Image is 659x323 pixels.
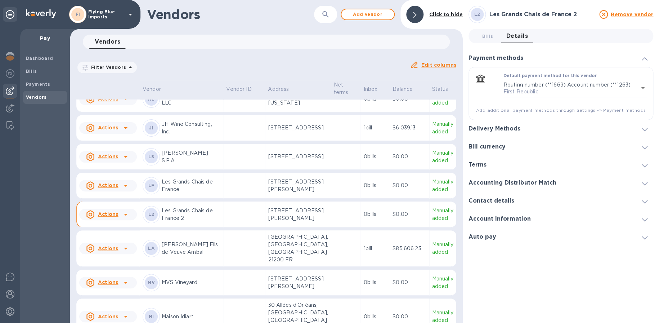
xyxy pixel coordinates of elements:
span: Vendors [95,37,120,47]
div: Unpin categories [3,7,17,22]
span: Add vendor [347,10,388,19]
h3: Contact details [469,198,514,204]
h3: Accounting Distributor Match [469,180,556,186]
span: Net terms [334,81,358,96]
p: 1 bill [363,245,387,252]
p: Manually added [432,149,453,164]
p: $0.00 [393,313,426,320]
p: [GEOGRAPHIC_DATA], [GEOGRAPHIC_DATA], [GEOGRAPHIC_DATA] 21200 FR [268,233,328,264]
b: JI [149,125,153,130]
h1: Vendors [147,7,314,22]
p: $0.00 [393,182,426,189]
div: Default payment method for this vendorRouting number (**1669) Account number (**1263)First Republ... [475,73,647,114]
p: Manually added [432,120,453,136]
h3: Bill currency [469,143,506,150]
p: Manually added [432,275,453,290]
b: Click to hide [429,12,463,17]
h3: Payment methods [469,55,523,62]
p: $85,606.23 [393,245,426,252]
b: LF [148,183,154,188]
div: Routing number (**1669) Account number (**1263)First Republic [503,79,647,97]
label: Default payment method for this vendor [503,74,597,78]
u: Edit columns [421,62,456,68]
u: Actions [98,314,118,319]
u: Actions [98,125,118,130]
b: Bills [26,68,37,74]
span: Address [268,85,298,93]
u: Actions [98,211,118,217]
p: 0 bills [363,313,387,320]
span: Vendor [143,85,170,93]
u: Actions [98,245,118,251]
span: First Republic [503,89,538,94]
p: Les Grands Chais de France [162,178,220,193]
b: LA [148,245,154,251]
h3: Les Grands Chais de France 2 [489,11,595,18]
u: Remove vendor [611,12,653,17]
b: FI [76,12,80,17]
p: Manually added [432,178,453,193]
span: Vendor ID [226,85,261,93]
p: 0 bills [363,153,387,160]
p: $6,039.13 [393,124,426,132]
p: [PERSON_NAME] S.P.A. [162,149,220,164]
h3: Account Information [469,216,531,222]
p: 0 bills [363,182,387,189]
span: Balance [393,85,422,93]
p: Les Grands Chais de France 2 [162,207,220,222]
p: Vendor [143,85,161,93]
p: 0 bills [363,211,387,218]
p: Manually added [432,207,453,222]
p: [STREET_ADDRESS][PERSON_NAME] [268,275,328,290]
u: Actions [98,182,118,188]
span: Bills [482,32,493,40]
span: Details [506,31,528,41]
p: $0.00 [393,279,426,286]
h3: Auto pay [469,234,496,240]
h3: Delivery Methods [469,125,520,132]
p: Pay [26,35,64,42]
p: Flying Blue Imports [88,9,124,19]
b: Dashboard [26,56,53,61]
p: Vendor ID [226,85,251,93]
span: Inbox [363,85,387,93]
p: [STREET_ADDRESS][PERSON_NAME] [268,178,328,193]
p: [STREET_ADDRESS][PERSON_NAME] [268,207,328,222]
b: L2 [148,212,154,217]
p: Net terms [334,81,349,96]
h3: Terms [469,161,487,168]
p: $0.00 [393,211,426,218]
b: HL [148,96,154,102]
p: [STREET_ADDRESS] [268,124,328,132]
p: Address [268,85,289,93]
p: 0 bills [363,279,387,286]
b: MV [148,280,155,285]
u: Actions [98,154,118,159]
img: Foreign exchange [6,69,14,78]
p: Filter Vendors [88,64,126,70]
b: MI [149,314,154,319]
p: [STREET_ADDRESS] [268,153,328,160]
p: Inbox [363,85,377,93]
p: Routing number (**1669) Account number (**1263) [503,81,631,89]
button: Add vendor [341,9,395,20]
p: 1 bill [363,124,387,132]
b: LS [148,154,154,159]
p: MVS Vineyard [162,279,220,286]
b: L2 [474,12,480,17]
img: Logo [26,9,56,18]
p: $0.00 [393,153,426,160]
p: Balance [393,85,413,93]
p: Maison Idiart [162,313,220,320]
p: JH Wine Consulting, Inc. [162,120,220,136]
span: Add additional payment methods through Settings -> Payment methods [475,107,647,114]
b: Payments [26,81,50,87]
p: Status [432,85,448,93]
p: [PERSON_NAME] Fils de Veuve Ambal [162,241,220,256]
u: Actions [98,279,118,285]
p: Manually added [432,241,453,256]
b: Vendors [26,94,47,100]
